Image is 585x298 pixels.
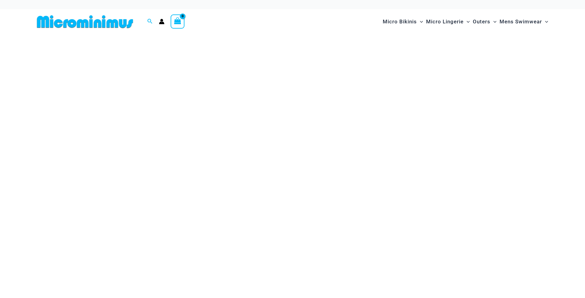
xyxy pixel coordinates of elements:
[417,14,423,30] span: Menu Toggle
[471,12,498,31] a: OutersMenu ToggleMenu Toggle
[426,14,464,30] span: Micro Lingerie
[159,19,164,24] a: Account icon link
[147,18,153,26] a: Search icon link
[380,11,551,32] nav: Site Navigation
[500,14,542,30] span: Mens Swimwear
[473,14,490,30] span: Outers
[34,15,136,29] img: MM SHOP LOGO FLAT
[383,14,417,30] span: Micro Bikinis
[490,14,496,30] span: Menu Toggle
[464,14,470,30] span: Menu Toggle
[542,14,548,30] span: Menu Toggle
[498,12,550,31] a: Mens SwimwearMenu ToggleMenu Toggle
[381,12,425,31] a: Micro BikinisMenu ToggleMenu Toggle
[425,12,471,31] a: Micro LingerieMenu ToggleMenu Toggle
[171,14,185,29] a: View Shopping Cart, empty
